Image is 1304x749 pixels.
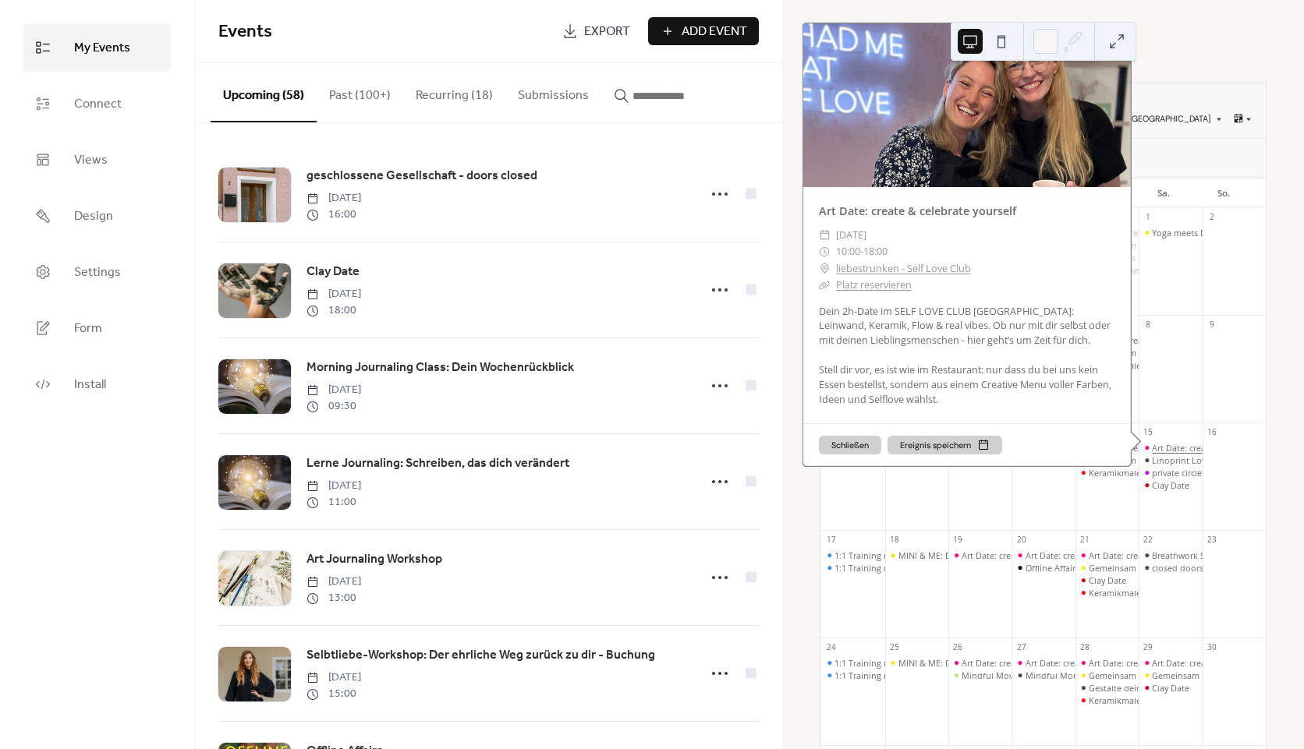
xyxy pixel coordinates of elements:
a: My Events [23,23,171,72]
span: Connect [74,92,122,117]
button: Schließen [819,436,881,454]
div: Mindful Moves – Achtsame Körperübungen für mehr Balance [948,670,1012,681]
button: Upcoming (58) [211,63,317,122]
div: 29 [1143,642,1154,653]
div: Breathwork Session und Acryl Painting Workshop [1139,549,1202,561]
div: Art Date: create & celebrate yourself [1012,657,1075,669]
a: Morning Journaling Class: Dein Wochenrückblick [307,358,574,378]
div: MINI & ME: Dein Moment mit Baby [885,657,948,669]
div: Gemeinsam stark: Kreativzeit für Kind & Eltern [1075,562,1139,574]
div: 27 [1016,642,1027,653]
span: My Events [74,36,130,61]
div: ​ [819,260,830,277]
a: Art Date: create & celebrate yourself [819,203,1016,218]
span: Form [74,316,102,341]
div: Keramikmalerei: Gestalte deinen Selbstliebe-Anker [1089,694,1291,706]
span: 11:00 [307,494,361,511]
div: 30 [1207,642,1217,653]
div: Gemeinsam stark: Kreativzeit für Kind & Eltern [1089,562,1274,574]
div: Mindful Morning [1026,670,1094,681]
span: Selbtliebe-Workshop: Der ehrliche Weg zurück zu dir - Buchung [307,646,655,665]
div: Gemeinsam stark: Kreativzeit für Kind & Eltern [1075,670,1139,681]
div: 24 [826,642,837,653]
a: geschlossene Gesellschaft - doors closed [307,166,537,186]
button: Submissions [505,63,601,121]
div: Keramikmalerei: Gestalte deinen Selbstliebe-Anker [1075,467,1139,479]
div: Yoga meets Dot Painting [1152,227,1251,238]
a: Selbtliebe-Workshop: Der ehrliche Weg zurück zu dir - Buchung [307,645,655,666]
div: private circle: Kindergeburtstag (geschlossene Gesellschaft) [1139,467,1202,479]
button: Past (100+) [317,63,403,121]
span: 18:00 [863,243,888,260]
span: Views [74,148,108,173]
div: ​ [819,277,830,293]
div: Clay Date [1139,682,1202,694]
div: MINI & ME: Dein Moment mit Baby [885,549,948,561]
span: 10:00 [836,243,860,260]
div: Art Date: create & celebrate yourself [1026,657,1169,669]
div: 9 [1207,320,1217,330]
span: [DATE] [307,574,361,590]
div: Keramikmalerei: Gestalte deinen Selbstliebe-Anker [1075,694,1139,706]
div: 22 [1143,535,1154,546]
span: 16:00 [307,207,361,223]
span: 15:00 [307,686,361,702]
div: 1:1 Training mit [PERSON_NAME] (digital oder 5020 [GEOGRAPHIC_DATA]) [834,670,1129,681]
div: Clay Date [1152,479,1189,491]
div: 26 [952,642,963,653]
div: Gemeinsam stark: Kreativzeit für Kind & Eltern [1139,670,1202,681]
span: Lerne Journaling: Schreiben, das dich verändert [307,454,569,473]
div: Offline Affairs [1012,562,1075,574]
div: ​ [819,243,830,260]
div: 1:1 Training mit [PERSON_NAME] (digital oder 5020 [GEOGRAPHIC_DATA]) [834,562,1129,574]
div: 1:1 Training mit [PERSON_NAME] (digital oder 5020 [GEOGRAPHIC_DATA]) [834,657,1129,669]
button: Add Event [648,17,759,45]
div: Linoprint Love: Slow Printing, Deep Feeling [1139,454,1202,466]
div: Clay Date [1089,574,1126,586]
div: 25 [889,642,900,653]
div: Art Date: create & celebrate yourself [1075,549,1139,561]
div: So. [1193,178,1253,208]
span: geschlossene Gesellschaft - doors closed [307,167,537,185]
span: Install [74,373,106,397]
div: 21 [1079,535,1090,546]
div: 19 [952,535,963,546]
a: Connect [23,79,171,128]
div: Yoga meets Dot Painting [1139,227,1202,238]
div: 1 [1143,212,1154,223]
div: Art Date: create & celebrate yourself [1075,657,1139,669]
button: Recurring (18) [403,63,505,121]
span: [DATE] [307,190,361,207]
div: Art Date: create & celebrate yourself [1139,442,1202,454]
a: Clay Date [307,262,360,282]
div: Art Date: create & celebrate yourself [1152,657,1295,669]
div: Art Date: create & celebrate yourself [1026,549,1169,561]
div: Art Date: create & celebrate yourself [1139,657,1202,669]
span: - [860,243,863,260]
div: 1:1 Training mit Caterina (digital oder 5020 Salzburg) [821,657,884,669]
div: MINI & ME: Dein Moment mit Baby [898,657,1038,669]
span: Morning Journaling Class: Dein Wochenrückblick [307,359,574,377]
span: [DATE] [307,382,361,398]
div: 20 [1016,535,1027,546]
div: Art Date: create & celebrate yourself [962,549,1105,561]
span: 18:00 [307,302,361,319]
div: Dein 2h-Date im SELF LOVE CLUB [GEOGRAPHIC_DATA]: Leinwand, Keramik, Flow & real vibes. Ob nur mi... [803,305,1131,408]
div: Keramikmalerei: Gestalte deinen Selbstliebe-Anker [1075,587,1139,599]
span: [DATE] [307,286,361,302]
div: Art Date: create & celebrate yourself [962,657,1105,669]
a: Form [23,304,171,352]
div: 16 [1207,427,1217,438]
div: Art Date: create & celebrate yourself [1089,657,1232,669]
div: Gemeinsam stark: Kreativzeit für Kind & Eltern [1089,670,1274,681]
div: Mindful Morning [1012,670,1075,681]
a: Install [23,360,171,408]
div: Gestalte dein Vision Board 2026 [1089,682,1216,694]
div: Clay Date [1139,479,1202,491]
span: Art Journaling Workshop [307,550,442,569]
div: Art Date: create & celebrate yourself [948,549,1012,561]
a: Views [23,136,171,184]
div: 8 [1143,320,1154,330]
span: [DATE] [307,478,361,494]
span: Clay Date [307,263,360,281]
